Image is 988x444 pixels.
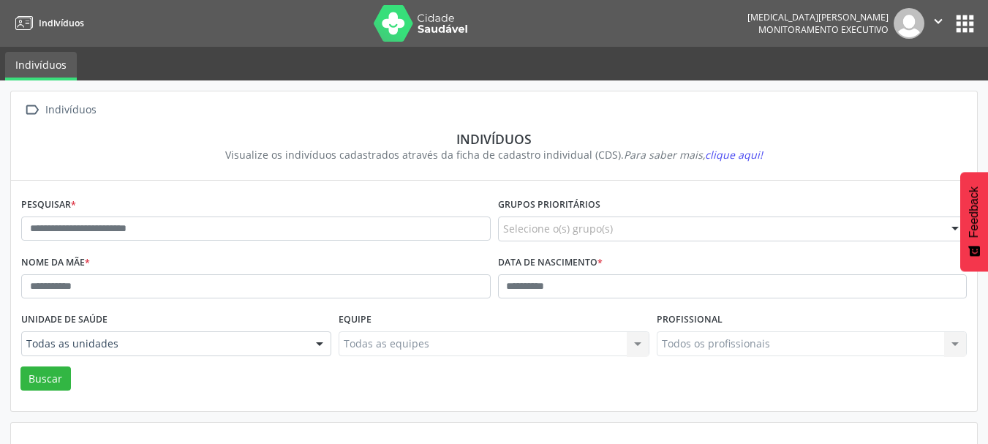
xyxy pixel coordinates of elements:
[503,221,613,236] span: Selecione o(s) grupo(s)
[31,131,957,147] div: Indivíduos
[968,187,981,238] span: Feedback
[21,252,90,274] label: Nome da mãe
[894,8,924,39] img: img
[960,172,988,271] button: Feedback - Mostrar pesquisa
[747,11,889,23] div: [MEDICAL_DATA][PERSON_NAME]
[39,17,84,29] span: Indivíduos
[930,13,946,29] i: 
[21,309,108,331] label: Unidade de saúde
[21,99,42,121] i: 
[758,23,889,36] span: Monitoramento Executivo
[952,11,978,37] button: apps
[924,8,952,39] button: 
[498,252,603,274] label: Data de nascimento
[657,309,723,331] label: Profissional
[21,99,99,121] a:  Indivíduos
[339,309,372,331] label: Equipe
[26,336,301,351] span: Todas as unidades
[705,148,763,162] span: clique aqui!
[10,11,84,35] a: Indivíduos
[5,52,77,80] a: Indivíduos
[21,194,76,217] label: Pesquisar
[498,194,600,217] label: Grupos prioritários
[31,147,957,162] div: Visualize os indivíduos cadastrados através da ficha de cadastro individual (CDS).
[42,99,99,121] div: Indivíduos
[624,148,763,162] i: Para saber mais,
[20,366,71,391] button: Buscar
